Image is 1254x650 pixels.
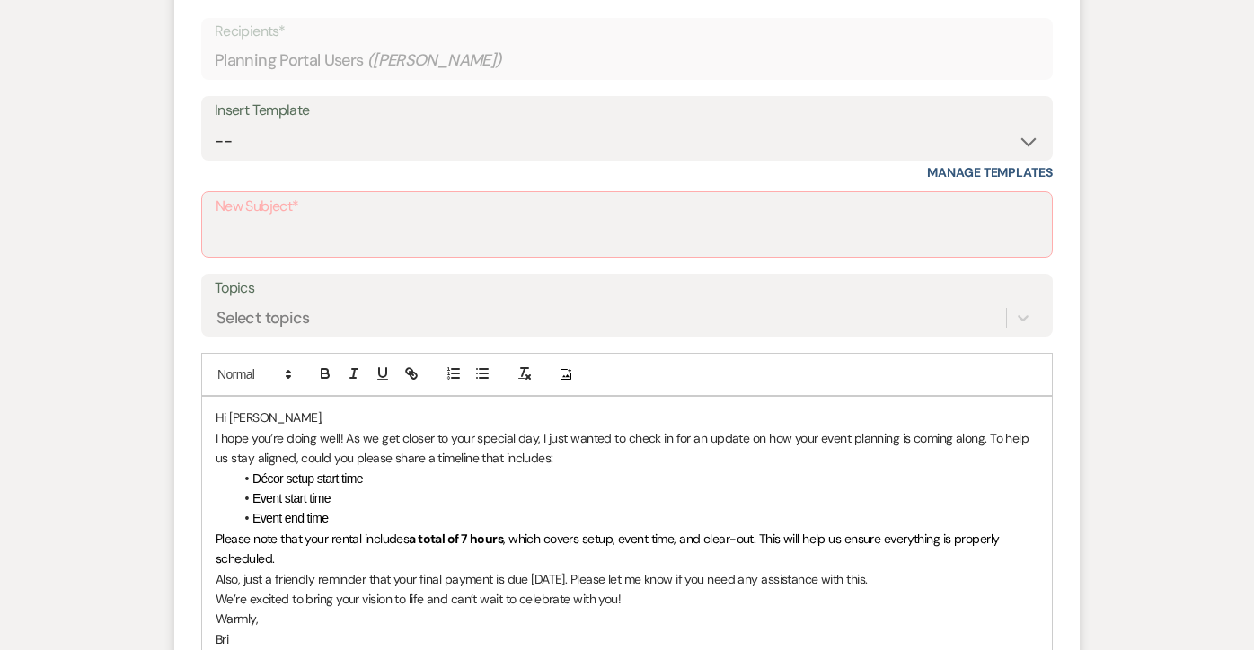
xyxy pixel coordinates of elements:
[215,43,1039,78] div: Planning Portal Users
[216,194,1038,220] label: New Subject*
[927,164,1053,180] a: Manage Templates
[215,276,1039,302] label: Topics
[409,531,503,547] strong: a total of 7 hours
[216,569,1038,589] p: Also, just a friendly reminder that your final payment is due [DATE]. Please let me know if you n...
[252,511,328,525] span: Event end time
[216,408,1038,427] p: Hi [PERSON_NAME],
[216,428,1038,469] p: I hope you’re doing well! As we get closer to your special day, I just wanted to check in for an ...
[367,48,502,73] span: ( [PERSON_NAME] )
[252,491,331,505] span: Event start time
[215,98,1039,124] div: Insert Template
[216,609,1038,628] p: Warmly,
[216,629,1038,649] p: Bri
[252,471,363,486] span: Décor setup start time
[216,531,1002,567] span: , which covers setup, event time, and clear-out. This will help us ensure everything is properly ...
[216,306,310,330] div: Select topics
[216,531,409,547] span: Please note that your rental includes
[215,20,1039,43] p: Recipients*
[216,589,1038,609] p: We’re excited to bring your vision to life and can’t wait to celebrate with you!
